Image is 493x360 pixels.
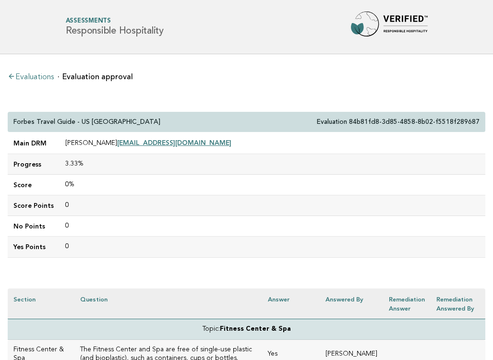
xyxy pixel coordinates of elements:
strong: Fitness Center & Spa [220,326,291,332]
th: Answered by [320,288,383,319]
th: Section [8,288,74,319]
td: 0 [60,216,485,237]
li: Evaluation approval [58,73,133,81]
td: No Points [8,216,60,237]
a: Evaluations [8,73,54,81]
th: Remediation Answered by [431,288,485,319]
td: Progress [8,154,60,175]
td: Main DRM [8,132,60,154]
h1: Responsible Hospitality [66,18,164,36]
td: [PERSON_NAME] [60,132,485,154]
p: Forbes Travel Guide - US [GEOGRAPHIC_DATA] [13,118,160,126]
th: Question [74,288,262,319]
th: Answer [262,288,320,319]
td: Score Points [8,195,60,216]
td: Score [8,175,60,195]
td: Yes Points [8,237,60,257]
td: 3.33% [60,154,485,175]
td: 0 [60,195,485,216]
td: 0 [60,237,485,257]
p: Evaluation 84b81fd8-3d85-4858-8b02-f5518f289687 [317,118,480,126]
td: 0% [60,175,485,195]
a: [EMAIL_ADDRESS][DOMAIN_NAME] [117,139,231,146]
th: Remediation Answer [383,288,431,319]
img: Forbes Travel Guide [351,12,428,42]
span: Assessments [66,18,164,24]
td: Topic: [8,319,485,339]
